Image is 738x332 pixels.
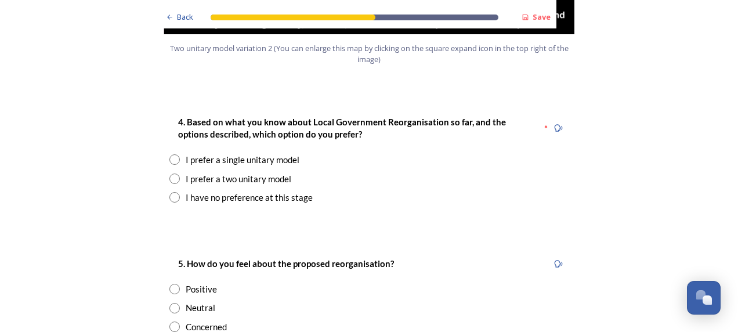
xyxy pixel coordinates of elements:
[178,258,394,269] strong: 5. How do you feel about the proposed reorganisation?
[169,43,569,65] span: Two unitary model variation 2 (You can enlarge this map by clicking on the square expand icon in ...
[186,283,217,296] div: Positive
[687,281,721,315] button: Open Chat
[533,12,551,22] strong: Save
[177,12,193,23] span: Back
[186,153,299,167] div: I prefer a single unitary model
[186,191,313,204] div: I have no preference at this stage
[178,117,508,139] strong: 4. Based on what you know about Local Government Reorganisation so far, and the options described...
[186,301,215,315] div: Neutral
[186,172,291,186] div: I prefer a two unitary model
